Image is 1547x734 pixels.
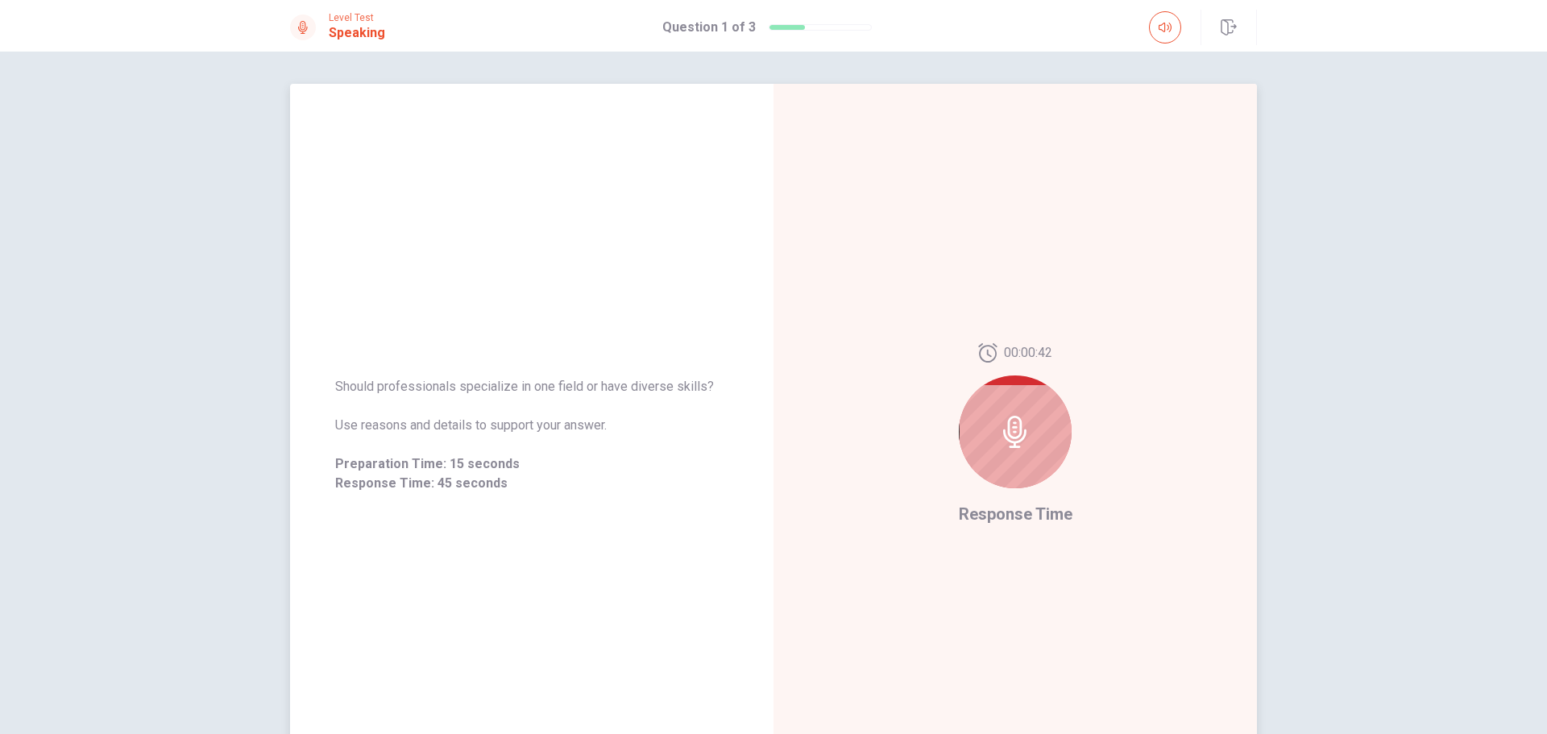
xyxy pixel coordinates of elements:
span: Response Time [959,504,1072,524]
span: Use reasons and details to support your answer. [335,416,728,435]
h1: Question 1 of 3 [662,18,756,37]
span: Response Time: 45 seconds [335,474,728,493]
span: 00:00:42 [1004,343,1052,363]
span: Level Test [329,12,385,23]
span: Should professionals specialize in one field or have diverse skills? [335,377,728,396]
span: Preparation Time: 15 seconds [335,454,728,474]
h1: Speaking [329,23,385,43]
